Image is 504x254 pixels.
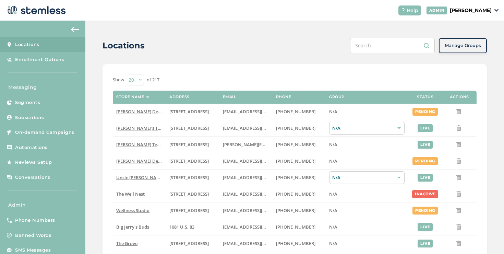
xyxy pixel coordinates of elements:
[15,217,55,224] span: Phone Numbers
[494,9,499,12] img: icon_down-arrow-small-66adaf34.svg
[407,7,418,14] span: Help
[350,38,435,53] input: Search
[427,7,447,14] div: ADMIN
[439,38,487,53] button: Manage Groups
[15,174,50,181] span: Conversations
[15,41,39,48] span: Locations
[15,232,51,239] span: Banned Words
[450,7,492,14] p: [PERSON_NAME]
[15,247,51,254] span: SMS Messages
[5,3,66,17] img: logo-dark-0685b13c.svg
[401,8,405,12] img: icon-help-white-03924b79.svg
[15,159,52,166] span: Reviews Setup
[445,42,481,49] span: Manage Groups
[15,144,48,151] span: Automations
[15,114,44,121] span: Subscribers
[71,27,79,32] img: icon-arrow-back-accent-c549486e.svg
[15,99,40,106] span: Segments
[15,56,64,63] span: Enrollment Options
[15,129,74,136] span: On-demand Campaigns
[103,39,145,52] h2: Locations
[57,155,71,169] img: glitter-stars-b7820f95.gif
[470,221,504,254] iframe: Chat Widget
